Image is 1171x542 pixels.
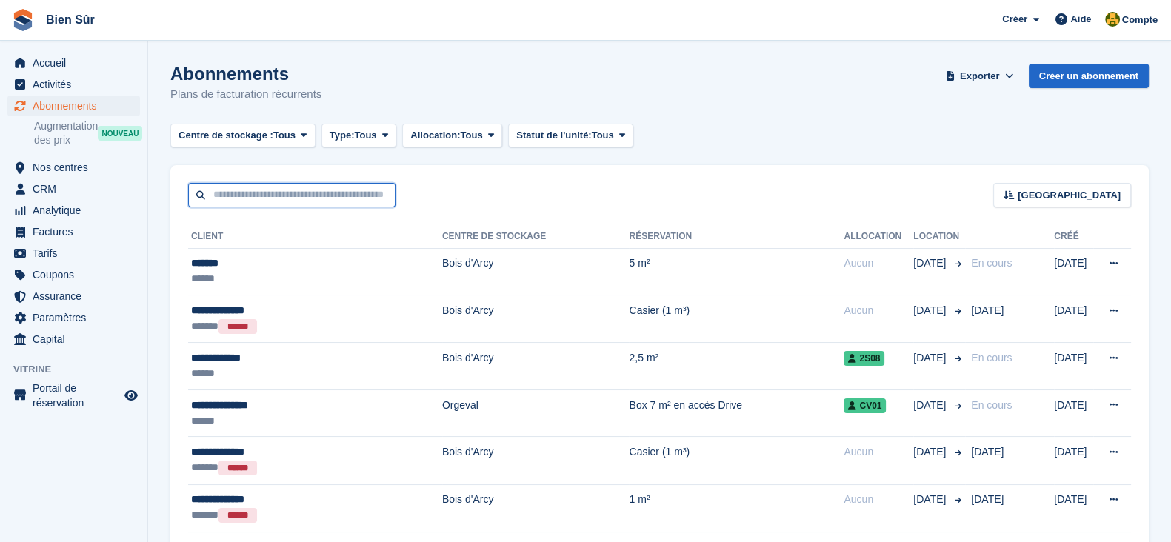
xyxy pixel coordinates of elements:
td: Bois d'Arcy [442,248,630,295]
span: Factures [33,221,121,242]
a: menu [7,157,140,178]
span: Type: [330,128,355,143]
span: Compte [1122,13,1158,27]
div: Aucun [844,303,913,318]
span: Exporter [960,69,999,84]
span: Aide [1070,12,1091,27]
h1: Abonnements [170,64,321,84]
span: Activités [33,74,121,95]
span: Paramètres [33,307,121,328]
td: 5 m² [629,248,844,295]
div: Aucun [844,255,913,271]
span: Nos centres [33,157,121,178]
span: Analytique [33,200,121,221]
span: Augmentation des prix [34,119,98,147]
td: Casier (1 m³) [629,437,844,484]
button: Centre de stockage : Tous [170,124,316,148]
span: Vitrine [13,362,147,377]
img: Fatima Kelaaoui [1105,12,1120,27]
a: menu [7,307,140,328]
span: Centre de stockage : [179,128,273,143]
span: Tous [592,128,614,143]
td: Orgeval [442,389,630,437]
td: Casier (1 m³) [629,295,844,343]
th: Client [188,225,442,249]
span: [DATE] [971,446,1004,458]
span: Abonnements [33,96,121,116]
a: menu [7,178,140,199]
span: Statut de l'unité: [516,128,591,143]
span: Tous [273,128,296,143]
th: Créé [1054,225,1093,249]
td: [DATE] [1054,295,1093,343]
th: Allocation [844,225,913,249]
a: menu [7,96,140,116]
p: Plans de facturation récurrents [170,86,321,103]
span: [DATE] [913,303,949,318]
td: Bois d'Arcy [442,484,630,532]
div: Aucun [844,492,913,507]
td: 1 m² [629,484,844,532]
a: menu [7,286,140,307]
th: Location [913,225,965,249]
a: menu [7,243,140,264]
span: Créer [1002,12,1027,27]
a: Boutique d'aperçu [122,387,140,404]
td: [DATE] [1054,389,1093,437]
span: [DATE] [913,255,949,271]
span: Portail de réservation [33,381,121,410]
span: Coupons [33,264,121,285]
span: [DATE] [913,398,949,413]
span: En cours [971,257,1012,269]
span: [DATE] [971,304,1004,316]
span: En cours [971,399,1012,411]
a: menu [7,53,140,73]
td: [DATE] [1054,343,1093,390]
th: Réservation [629,225,844,249]
td: Bois d'Arcy [442,295,630,343]
span: CV01 [844,398,886,413]
img: stora-icon-8386f47178a22dfd0bd8f6a31ec36ba5ce8667c1dd55bd0f319d3a0aa187defe.svg [12,9,34,31]
a: menu [7,221,140,242]
td: 2,5 m² [629,343,844,390]
a: Augmentation des prix NOUVEAU [34,118,140,148]
a: menu [7,74,140,95]
span: [DATE] [913,492,949,507]
span: Tous [460,128,482,143]
a: Créer un abonnement [1029,64,1149,88]
span: Capital [33,329,121,349]
span: [DATE] [913,350,949,366]
td: [DATE] [1054,437,1093,484]
td: [DATE] [1054,248,1093,295]
td: Bois d'Arcy [442,437,630,484]
td: Bois d'Arcy [442,343,630,390]
div: NOUVEAU [98,126,142,141]
a: menu [7,200,140,221]
button: Statut de l'unité: Tous [508,124,633,148]
span: Allocation: [410,128,460,143]
span: Assurance [33,286,121,307]
td: Box 7 m² en accès Drive [629,389,844,437]
div: Aucun [844,444,913,460]
span: [DATE] [971,493,1004,505]
th: Centre de stockage [442,225,630,249]
a: menu [7,329,140,349]
button: Type: Tous [321,124,397,148]
td: [DATE] [1054,484,1093,532]
span: [GEOGRAPHIC_DATA] [1018,188,1121,203]
a: menu [7,264,140,285]
span: [DATE] [913,444,949,460]
button: Exporter [943,64,1017,88]
a: Bien Sûr [40,7,101,32]
span: Accueil [33,53,121,73]
a: menu [7,381,140,410]
span: Tous [354,128,376,143]
span: 2S08 [844,351,884,366]
span: En cours [971,352,1012,364]
span: Tarifs [33,243,121,264]
button: Allocation: Tous [402,124,502,148]
span: CRM [33,178,121,199]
